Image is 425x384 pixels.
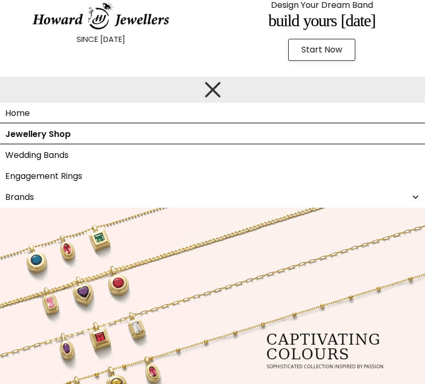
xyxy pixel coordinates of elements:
[288,39,355,61] a: Start Now
[267,364,384,369] rs-layer: sophisticated collection inspired by passion
[31,2,170,30] img: HowardJewellersLogo-04
[301,46,342,54] span: Start Now
[268,11,375,30] span: Build Yours [DATE]
[26,33,175,46] p: SINCE [DATE]
[266,333,381,362] rs-layer: captivating colours
[202,83,223,96] button: Toggle Menu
